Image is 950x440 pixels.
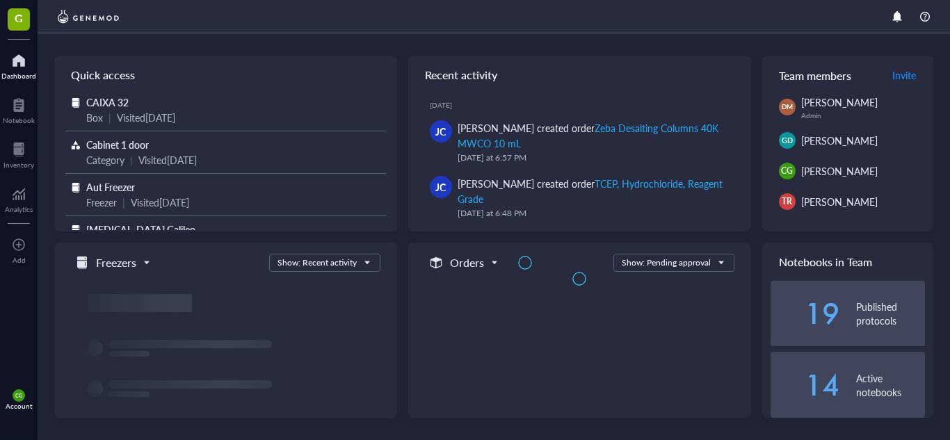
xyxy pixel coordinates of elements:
[130,152,133,168] div: |
[762,243,933,281] div: Notebooks in Team
[5,205,33,213] div: Analytics
[801,111,925,120] div: Admin
[782,195,792,208] span: TR
[419,115,740,170] a: JC[PERSON_NAME] created orderZeba Desalting Columns 40K MWCO 10 mL[DATE] at 6:57 PM
[86,110,103,125] div: Box
[408,56,751,95] div: Recent activity
[117,110,175,125] div: Visited [DATE]
[435,124,446,139] span: JC
[277,256,357,269] div: Show: Recent activity
[3,116,35,124] div: Notebook
[450,254,484,271] h5: Orders
[801,133,878,147] span: [PERSON_NAME]
[6,402,33,410] div: Account
[856,300,925,327] div: Published protocols
[801,195,878,209] span: [PERSON_NAME]
[108,110,111,125] div: |
[15,9,23,26] span: G
[3,94,35,124] a: Notebook
[138,152,197,168] div: Visited [DATE]
[1,72,36,80] div: Dashboard
[5,183,33,213] a: Analytics
[131,195,189,210] div: Visited [DATE]
[458,176,729,206] div: [PERSON_NAME] created order
[15,393,22,399] span: CG
[419,170,740,226] a: JC[PERSON_NAME] created orderTCEP, Hydrochloride, Reagent Grade[DATE] at 6:48 PM
[86,95,129,109] span: CAIXA 32
[762,56,933,95] div: Team members
[86,138,149,152] span: Cabinet 1 door
[782,135,793,146] span: GD
[86,195,117,210] div: Freezer
[96,254,136,271] h5: Freezers
[856,371,925,399] div: Active notebooks
[771,302,839,325] div: 19
[13,256,26,264] div: Add
[458,206,729,220] div: [DATE] at 6:48 PM
[801,95,878,109] span: [PERSON_NAME]
[3,138,34,169] a: Inventory
[435,179,446,195] span: JC
[892,68,916,82] span: Invite
[86,180,135,194] span: Aut Freezer
[54,8,122,25] img: genemod-logo
[86,152,124,168] div: Category
[781,165,793,177] span: CG
[801,164,878,178] span: [PERSON_NAME]
[458,151,729,165] div: [DATE] at 6:57 PM
[122,195,125,210] div: |
[892,64,917,86] button: Invite
[622,256,711,269] div: Show: Pending approval
[458,120,729,151] div: [PERSON_NAME] created order
[86,222,195,236] span: [MEDICAL_DATA] Galileo
[782,102,793,112] span: DM
[54,56,397,95] div: Quick access
[771,374,839,396] div: 14
[3,161,34,169] div: Inventory
[1,49,36,80] a: Dashboard
[430,101,740,109] div: [DATE]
